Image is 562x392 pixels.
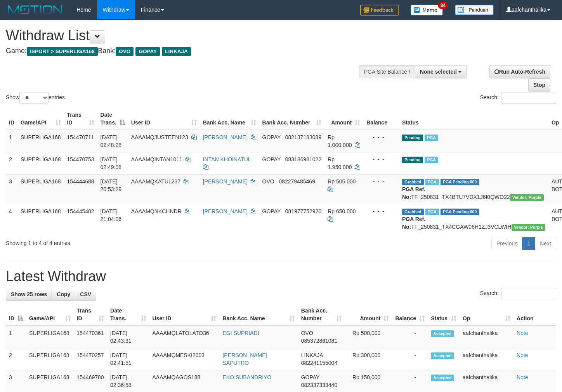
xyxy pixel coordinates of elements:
th: Bank Acc. Number: activate to sort column ascending [298,304,345,326]
a: Stop [528,78,550,92]
td: [DATE] 02:41:51 [107,348,149,370]
span: PGA Pending [441,209,479,215]
td: - [392,326,428,348]
th: Trans ID: activate to sort column ascending [64,108,97,130]
span: GOPAY [262,134,281,140]
a: EGI SUPRIADI [222,330,259,336]
span: CSV [80,291,91,297]
a: Note [517,374,528,380]
select: Showentries [19,92,49,104]
td: AAAAMQLATOLATO36 [149,326,220,348]
td: TF_250831_TX4BTU7VDX1J6I0QWO22 [399,174,548,204]
span: Copy 082137183089 to clipboard [285,134,321,140]
th: Game/API: activate to sort column ascending [17,108,64,130]
img: MOTION_logo.png [6,4,65,16]
a: INTAN KHOINATUL [203,156,251,162]
span: AAAAMQJUSTEEN123 [131,134,188,140]
span: Copy 082279485469 to clipboard [279,178,315,185]
td: SUPERLIGA168 [26,348,74,370]
span: [DATE] 02:48:28 [101,134,122,148]
th: Bank Acc. Name: activate to sort column ascending [219,304,298,326]
td: SUPERLIGA168 [17,174,64,204]
span: Pending [402,135,423,141]
a: Note [517,330,528,336]
span: Rp 650.000 [328,208,356,214]
span: PGA Pending [441,179,479,185]
span: Vendor URL: https://trx4.1velocity.biz [512,224,545,231]
a: [PERSON_NAME] SAPUTRO [222,352,267,366]
td: 2 [6,348,26,370]
span: 154445402 [67,208,94,214]
a: CSV [75,288,96,301]
span: OVO [262,178,274,185]
td: Rp 500,000 [345,326,392,348]
span: LINKAJA [162,47,191,56]
th: Game/API: activate to sort column ascending [26,304,74,326]
a: Note [517,352,528,358]
td: [DATE] 02:43:31 [107,326,149,348]
a: [PERSON_NAME] [203,134,248,140]
span: Pending [402,157,423,163]
input: Search: [501,92,556,104]
span: Rp 505.000 [328,178,356,185]
a: Run Auto-Refresh [489,65,550,78]
span: Accepted [431,352,454,359]
h4: Game: Bank: [6,47,367,55]
span: Marked by aafsoycanthlai [425,179,439,185]
span: Accepted [431,375,454,381]
td: 4 [6,204,17,234]
td: 154470257 [74,348,108,370]
span: OVO [116,47,134,56]
th: Bank Acc. Name: activate to sort column ascending [200,108,259,130]
span: [DATE] 02:49:08 [101,156,122,170]
a: Copy [52,288,75,301]
span: GOPAY [262,208,281,214]
span: ISPORT > SUPERLIGA168 [27,47,98,56]
span: Marked by aafnonsreyleab [425,157,438,163]
span: None selected [420,69,457,75]
th: Balance [363,108,399,130]
span: GOPAY [262,156,281,162]
th: ID: activate to sort column descending [6,304,26,326]
td: SUPERLIGA168 [17,204,64,234]
span: Grabbed [402,209,424,215]
div: - - - [366,155,396,163]
b: PGA Ref. No: [402,216,425,230]
h1: Withdraw List [6,28,367,43]
td: 154470361 [74,326,108,348]
span: Copy 082241155004 to clipboard [301,360,337,366]
span: Grabbed [402,179,424,185]
span: 34 [438,2,448,9]
th: Balance: activate to sort column ascending [392,304,428,326]
span: 154444688 [67,178,94,185]
th: ID [6,108,17,130]
th: User ID: activate to sort column ascending [128,108,200,130]
b: PGA Ref. No: [402,186,425,200]
th: Amount: activate to sort column ascending [324,108,363,130]
span: Copy 081977752920 to clipboard [285,208,321,214]
span: Copy 085372861081 to clipboard [301,338,337,344]
span: Marked by aafnonsreyleab [425,135,438,141]
div: - - - [366,133,396,141]
td: 1 [6,326,26,348]
span: Copy [57,291,70,297]
td: SUPERLIGA168 [17,130,64,152]
label: Search: [480,92,556,104]
td: SUPERLIGA168 [26,326,74,348]
a: EKO SUBANDRIYO [222,374,271,380]
label: Show entries [6,92,65,104]
td: TF_250831_TX4CGAW08H1ZJ3VCLWIH [399,204,548,234]
th: Bank Acc. Number: activate to sort column ascending [259,108,325,130]
td: - [392,348,428,370]
div: - - - [366,207,396,215]
td: aafchanthalika [460,348,513,370]
td: 3 [6,174,17,204]
input: Search: [501,288,556,299]
a: [PERSON_NAME] [203,178,248,185]
span: Copy 083186981022 to clipboard [285,156,321,162]
img: Feedback.jpg [360,5,399,16]
span: [DATE] 20:53:29 [101,178,122,192]
span: AAAAMQKATUL237 [131,178,180,185]
span: [DATE] 21:04:06 [101,208,122,222]
th: Amount: activate to sort column ascending [345,304,392,326]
